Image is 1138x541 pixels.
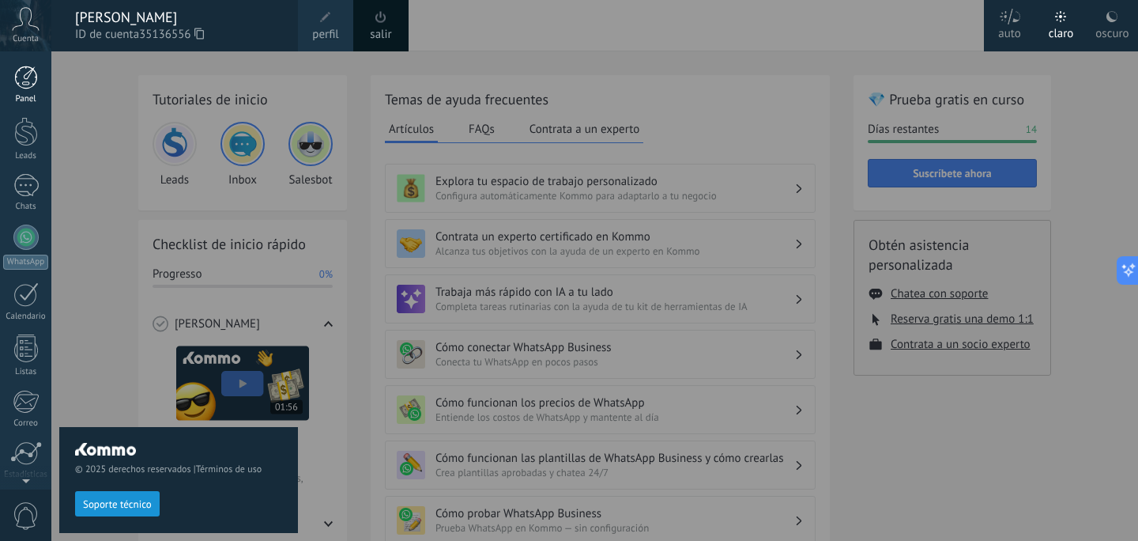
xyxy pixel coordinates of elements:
div: Leads [3,151,49,161]
div: Panel [3,94,49,104]
span: © 2025 derechos reservados | [75,463,282,475]
div: WhatsApp [3,255,48,270]
a: salir [370,26,391,44]
div: Listas [3,367,49,377]
div: oscuro [1095,10,1129,51]
div: Chats [3,202,49,212]
a: Términos de uso [196,463,262,475]
span: Soporte técnico [83,499,152,510]
span: perfil [312,26,338,44]
span: Cuenta [13,34,39,44]
div: auto [998,10,1021,51]
div: [PERSON_NAME] [75,9,282,26]
a: Soporte técnico [75,497,160,509]
button: Soporte técnico [75,491,160,516]
div: Correo [3,418,49,429]
span: ID de cuenta [75,26,282,44]
div: Calendario [3,312,49,322]
div: claro [1049,10,1074,51]
span: 35136556 [139,26,204,44]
